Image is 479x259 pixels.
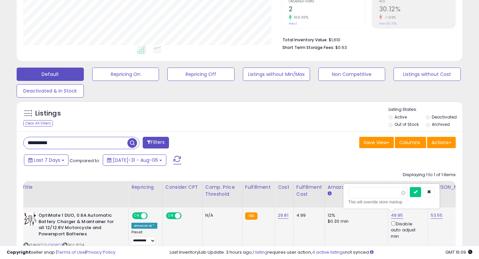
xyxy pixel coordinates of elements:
[394,68,461,81] button: Listings without Cost
[167,68,235,81] button: Repricing Off
[180,213,191,219] span: OFF
[7,249,31,255] strong: Copyright
[432,114,457,120] label: Deactivated
[205,212,237,218] div: N/A
[391,220,423,239] div: Disable auto adjust min
[17,68,84,81] button: Default
[395,137,426,148] button: Columns
[86,249,115,255] a: Privacy Policy
[395,114,407,120] label: Active
[24,242,118,252] span: | SKU: 1024.[PERSON_NAME].29.81.5425006145657.TCMTM-409
[103,154,166,166] button: [DATE]-31 - Aug-06
[39,212,119,239] b: OptiMate 1 DUO, 0.6A Automatic Battery Charger & Maintainer for all 12/12.8V Motorcycle and Power...
[282,35,451,43] li: $1,610
[23,120,53,127] div: Clear All Filters
[22,184,126,191] div: Title
[24,154,69,166] button: Last 7 Days
[328,212,383,218] div: 12%
[379,22,397,26] small: Prev: 30.73%
[399,139,420,146] span: Columns
[292,15,309,20] small: 100.00%
[359,137,394,148] button: Save View
[143,137,169,148] button: Filters
[431,212,443,219] a: 53.55
[165,184,200,191] div: Consider CPT
[432,122,450,127] label: Archived
[348,199,435,205] div: This will override store markup
[328,184,385,191] div: Amazon Fees
[328,191,332,197] small: Amazon Fees.
[37,242,61,248] a: B076JSXGBQ
[289,5,365,14] h2: 2
[318,68,386,81] button: Non Competitive
[431,184,470,191] div: [PERSON_NAME]
[296,184,322,198] div: Fulfillment Cost
[133,213,141,219] span: ON
[243,68,310,81] button: Listings without Min/Max
[131,184,160,191] div: Repricing
[167,213,175,219] span: ON
[92,68,159,81] button: Repricing On
[245,184,272,191] div: Fulfillment
[427,137,456,148] button: Actions
[282,37,328,43] b: Total Inventory Value:
[289,22,297,26] small: Prev: 1
[403,172,456,178] div: Displaying 1 to 1 of 1 items
[113,157,158,163] span: [DATE]-31 - Aug-06
[70,157,100,164] span: Compared to:
[7,249,115,256] div: seller snap | |
[379,5,455,14] h2: 30.12%
[253,249,267,255] a: 1 listing
[312,249,345,255] a: 4 active listings
[445,249,472,255] span: 2025-08-15 16:09 GMT
[35,109,61,118] h5: Listings
[328,218,383,224] div: $0.30 min
[245,212,257,220] small: FBA
[382,15,396,20] small: -1.99%
[147,213,157,219] span: OFF
[57,249,85,255] a: Terms of Use
[282,45,334,50] b: Short Term Storage Fees:
[34,157,60,163] span: Last 7 Days
[389,107,463,113] p: Listing States:
[17,84,84,98] button: Deactivated & In Stock
[296,212,320,218] div: 4.99
[24,212,37,226] img: 41lH7x+aWcL._SL40_.jpg
[335,44,347,51] span: $0.63
[278,184,291,191] div: Cost
[278,212,288,219] a: 29.81
[131,223,157,229] div: Amazon AI *
[131,230,157,245] div: Preset:
[395,122,419,127] label: Out of Stock
[170,249,472,256] div: Last InventoryLab Update: 3 hours ago, requires user action, not synced.
[205,184,239,198] div: Comp. Price Threshold
[391,212,403,219] a: 49.95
